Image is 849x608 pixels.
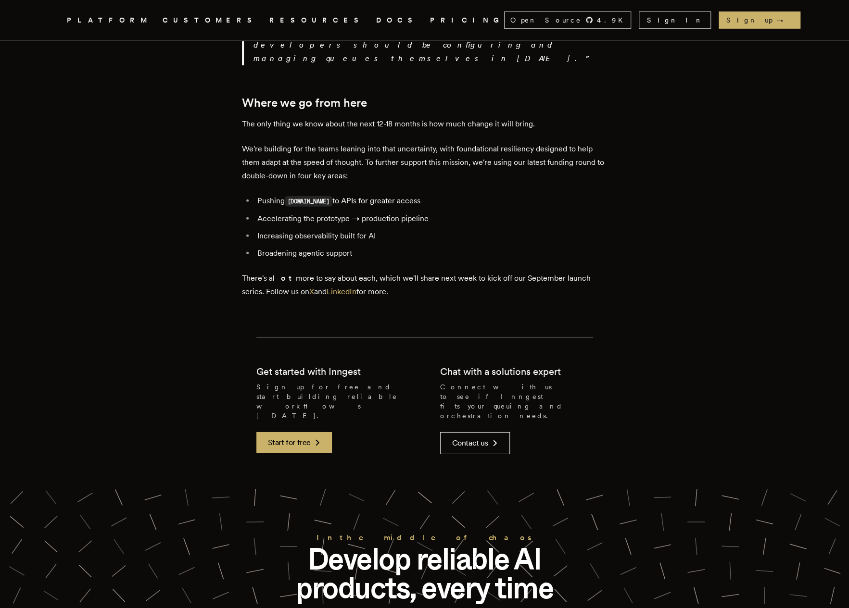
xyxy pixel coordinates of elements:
p: The only thing we know about the next 12-18 months is how much change it will bring. [242,117,608,131]
a: Start for free [256,432,332,453]
li: Accelerating the prototype → production pipeline [254,212,608,225]
h2: In the middle of chaos [271,531,579,545]
a: LinkedIn [327,287,356,296]
p: Develop reliable AI products, every time [271,545,579,602]
a: PRICING [430,14,504,26]
span: 4.9 K [597,15,629,25]
span: → [776,15,793,25]
li: Increasing observability built for AI [254,229,608,243]
li: Pushing to APIs for greater access [254,194,608,208]
a: Sign up [719,12,800,29]
a: CUSTOMERS [163,14,258,26]
button: RESOURCES [269,14,365,26]
li: Broadening agentic support [254,247,608,260]
a: X [309,287,314,296]
p: Sign up for free and start building reliable workflows [DATE]. [256,382,409,421]
h2: Chat with a solutions expert [440,365,561,378]
h2: Get started with Inngest [256,365,361,378]
button: PLATFORM [67,14,151,26]
p: Connect with us to see if Inngest fits your queuing and orchestration needs. [440,382,593,421]
span: Open Source [510,15,582,25]
a: Contact us [440,432,510,454]
p: There's a more to say about each, which we'll share next week to kick off our September launch se... [242,272,608,298]
a: Sign In [639,12,711,29]
strong: Where we go from here [242,96,367,110]
code: [DOMAIN_NAME] [285,196,332,207]
strong: lot [273,273,296,283]
a: DOCS [376,14,418,26]
p: We're building for the teams leaning into that uncertainty, with foundational resiliency designed... [242,142,608,183]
